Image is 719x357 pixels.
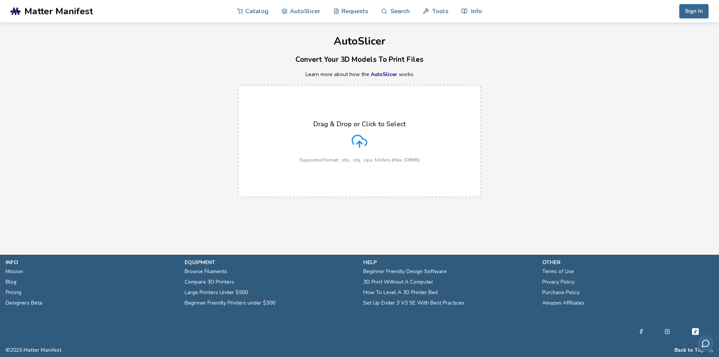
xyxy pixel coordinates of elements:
[708,347,713,353] a: RSS Feed
[6,287,21,298] a: Pricing
[542,277,574,287] a: Privacy Policy
[363,287,438,298] a: How To Level A 3D Printer Bed
[371,71,397,78] a: AutoSlicer
[185,258,356,266] p: equipment
[363,298,464,308] a: Set Up Ender 3 V3 SE With Best Practices
[542,298,585,308] a: Amazon Affiliates
[363,277,433,287] a: 3D Print Without A Computer
[542,266,574,277] a: Terms of Use
[185,277,234,287] a: Compare 3D Printers
[674,347,704,353] button: Back to Top
[185,287,248,298] a: Large Printers Under $500
[542,258,714,266] p: other
[185,298,275,308] a: Beginner Friendly Printers under $300
[363,258,535,266] p: help
[6,298,42,308] a: Designers Beta
[6,258,177,266] p: info
[6,277,16,287] a: Blog
[691,327,700,336] a: Tiktok
[24,6,93,16] span: Matter Manifest
[665,327,670,336] a: Instagram
[363,266,447,277] a: Beginner Friendly Design Software
[313,120,406,128] p: Drag & Drop or Click to Select
[185,266,227,277] a: Browse Filaments
[300,157,419,163] p: Supported format: .stls, .obj, .zips, folders (Max 100MB)
[679,4,709,18] button: Sign In
[697,335,714,352] button: Send feedback via email
[638,327,644,336] a: Facebook
[6,266,23,277] a: Mission
[6,347,61,353] span: © 2025 Matter Manifest
[542,287,580,298] a: Purchase Policy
